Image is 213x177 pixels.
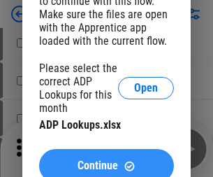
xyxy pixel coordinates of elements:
[124,160,135,172] img: Continue
[78,160,118,171] span: Continue
[39,118,174,132] div: ADP Lookups.xlsx
[118,77,174,99] button: Open
[134,83,158,94] span: Open
[39,62,118,115] div: Please select the correct ADP Lookups for this month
